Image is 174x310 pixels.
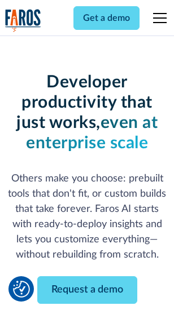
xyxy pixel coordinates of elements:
a: Request a demo [37,276,137,304]
p: Others make you choose: prebuilt tools that don't fit, or custom builds that take forever. Faros ... [5,171,169,263]
a: Get a demo [73,6,140,30]
img: Revisit consent button [13,281,30,298]
a: home [5,9,41,32]
div: menu [146,5,169,32]
button: Cookie Settings [13,281,30,298]
img: Logo of the analytics and reporting company Faros. [5,9,41,32]
strong: Developer productivity that just works, [16,74,153,131]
